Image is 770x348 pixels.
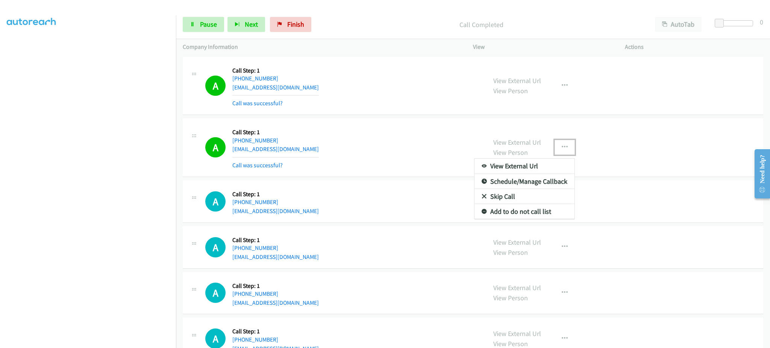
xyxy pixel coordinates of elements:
h1: A [205,237,226,257]
a: Schedule/Manage Callback [474,174,574,189]
iframe: Resource Center [749,144,770,204]
a: View External Url [474,159,574,174]
div: The call is yet to be attempted [205,191,226,212]
a: Skip Call [474,189,574,204]
h1: A [205,191,226,212]
h1: A [205,283,226,303]
div: The call is yet to be attempted [205,283,226,303]
a: Add to do not call list [474,204,574,219]
div: The call is yet to be attempted [205,237,226,257]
